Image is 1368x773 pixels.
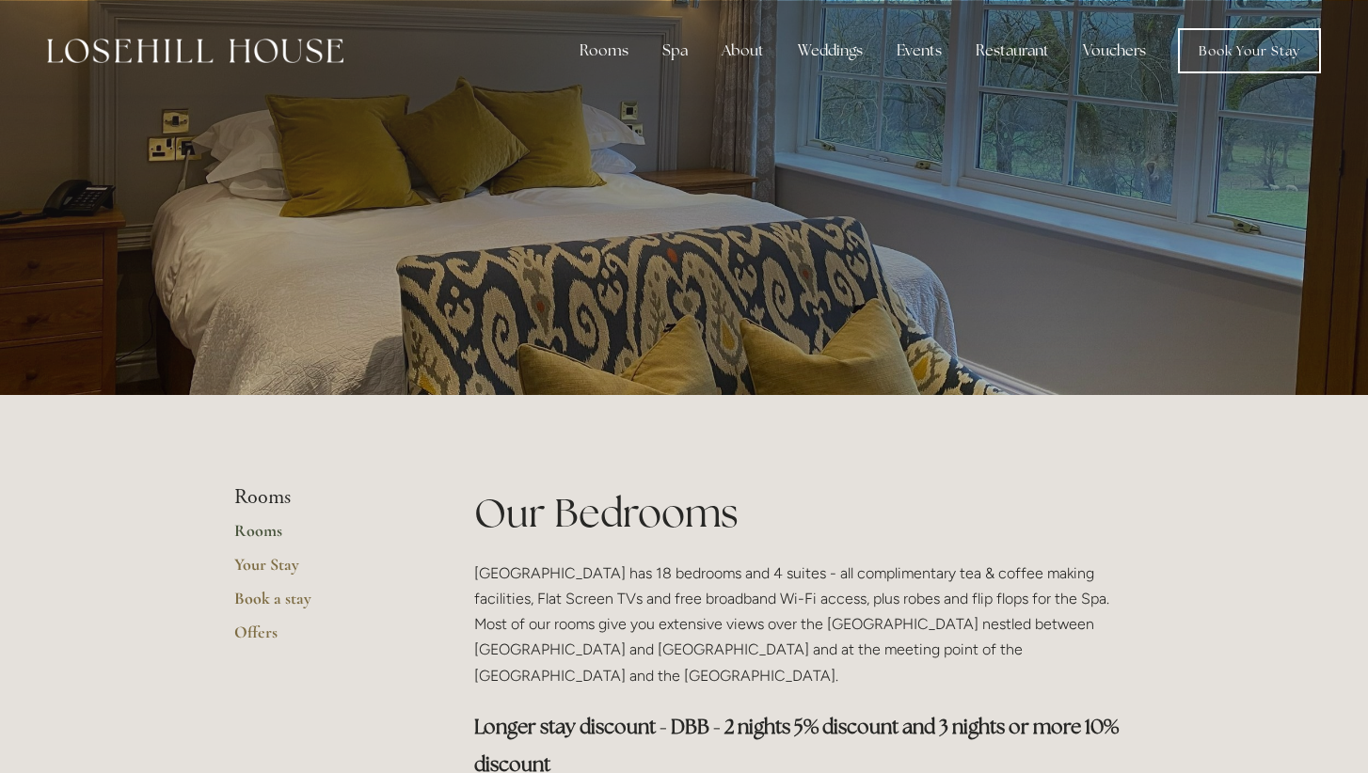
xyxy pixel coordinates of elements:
a: Rooms [234,520,414,554]
a: Offers [234,622,414,655]
div: Restaurant [961,32,1064,70]
div: Weddings [783,32,878,70]
div: Events [882,32,957,70]
img: Losehill House [47,39,343,63]
p: [GEOGRAPHIC_DATA] has 18 bedrooms and 4 suites - all complimentary tea & coffee making facilities... [474,560,1134,688]
div: Rooms [565,32,644,70]
div: Spa [647,32,703,70]
a: Book Your Stay [1178,28,1321,73]
a: Your Stay [234,554,414,588]
a: Vouchers [1068,32,1161,70]
div: About [707,32,779,70]
a: Book a stay [234,588,414,622]
li: Rooms [234,485,414,510]
h1: Our Bedrooms [474,485,1134,541]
